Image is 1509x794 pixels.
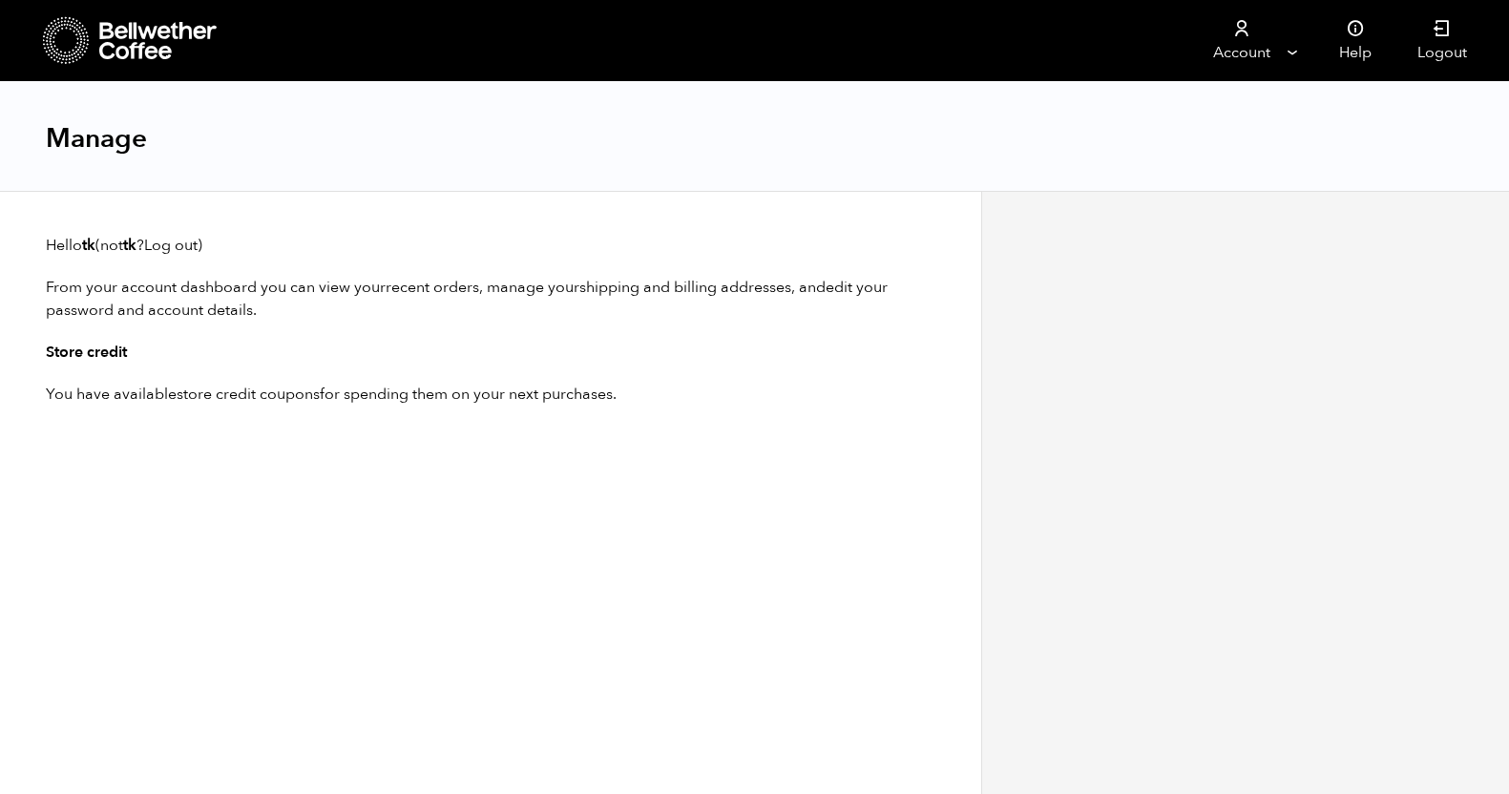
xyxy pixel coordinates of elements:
[46,276,935,322] p: From your account dashboard you can view your , manage your , and .
[579,277,791,298] a: shipping and billing addresses
[46,121,147,156] h1: Manage
[82,235,95,256] strong: tk
[46,341,935,364] h3: Store credit
[46,383,935,406] p: You have available for spending them on your next purchases.
[123,235,136,256] strong: tk
[46,234,935,257] p: Hello (not ? )
[177,384,320,405] a: store credit coupons
[144,235,198,256] a: Log out
[386,277,479,298] a: recent orders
